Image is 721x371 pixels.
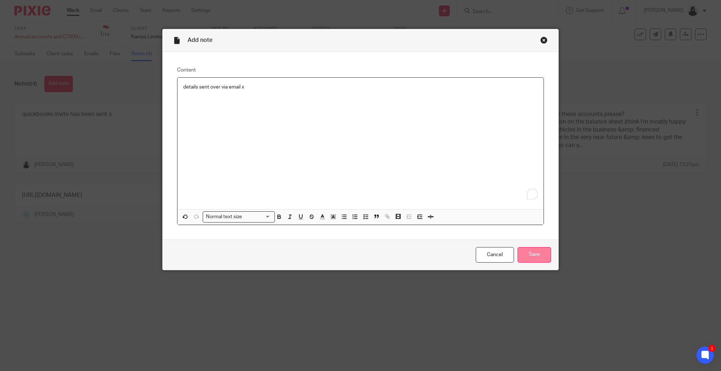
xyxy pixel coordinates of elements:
[205,213,244,221] span: Normal text size
[177,78,544,209] div: To enrich screen reader interactions, please activate Accessibility in Grammarly extension settings
[245,213,271,221] input: Search for option
[476,247,514,263] a: Cancel
[177,66,544,74] label: Content
[708,345,716,352] div: 1
[183,83,538,91] p: details sent over via email x
[540,36,548,44] div: Close this dialog window
[188,37,212,43] span: Add note
[203,211,275,223] div: Search for option
[518,247,551,263] input: Save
